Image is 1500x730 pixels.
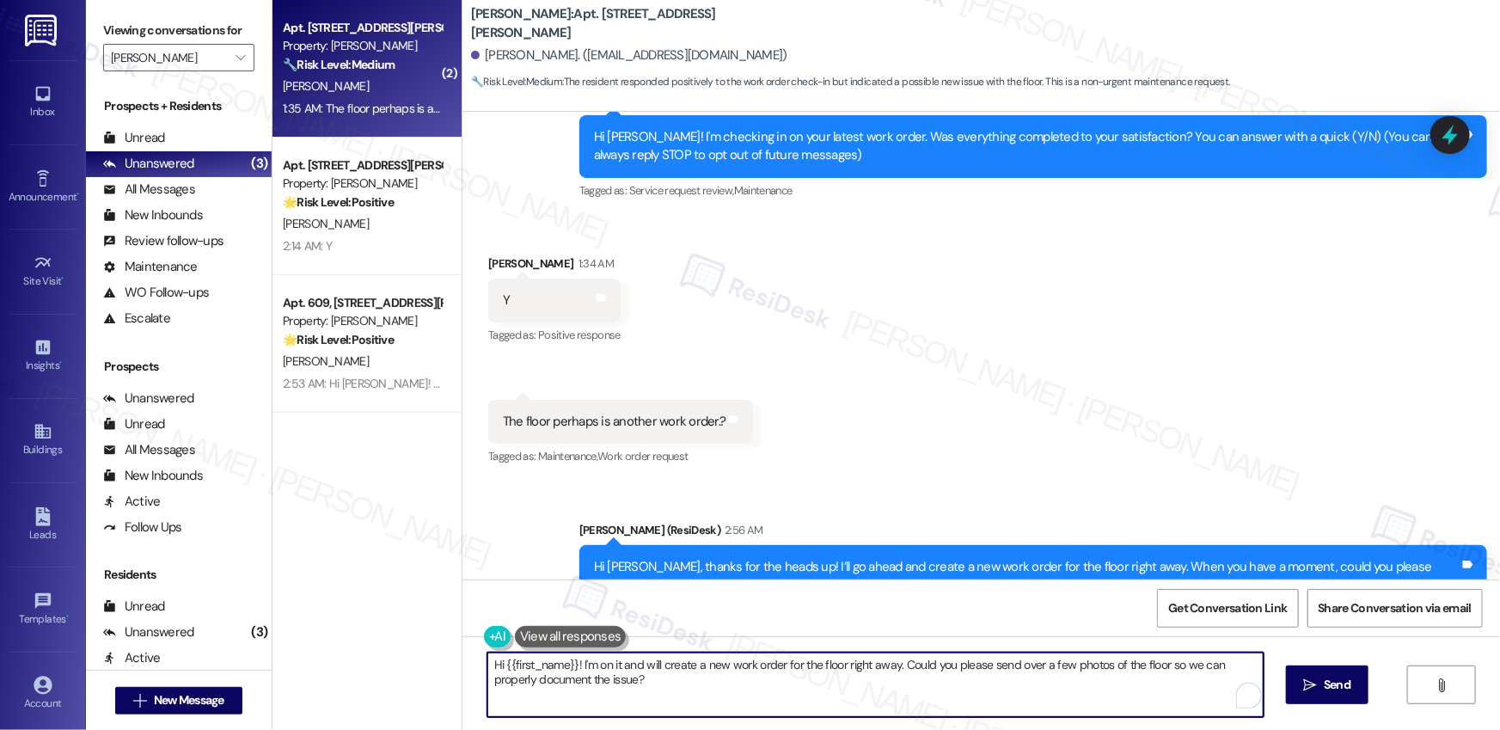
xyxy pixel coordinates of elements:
[115,687,242,715] button: New Message
[1304,678,1317,692] i: 
[471,46,787,64] div: [PERSON_NAME]. ([EMAIL_ADDRESS][DOMAIN_NAME])
[236,51,245,64] i: 
[1157,589,1298,628] button: Get Conversation Link
[133,694,146,708] i: 
[629,183,734,198] span: Service request review ,
[538,328,621,342] span: Positive response
[471,75,562,89] strong: 🔧 Risk Level: Medium
[103,206,203,224] div: New Inbounds
[86,97,272,115] div: Prospects + Residents
[283,294,442,312] div: Apt. 609, [STREET_ADDRESS][PERSON_NAME]
[597,449,688,463] span: Work order request
[283,194,394,210] strong: 🌟 Risk Level: Positive
[283,376,1206,391] div: 2:53 AM: Hi [PERSON_NAME]! I'm so glad to hear that your stove work order (ID: 589953) was comple...
[1286,666,1369,704] button: Send
[579,178,1487,203] div: Tagged as:
[103,649,161,667] div: Active
[247,150,272,177] div: (3)
[538,449,597,463] span: Maintenance ,
[471,73,1230,91] span: : The resident responded positively to the work order check-in but indicated a possible new issue...
[86,358,272,376] div: Prospects
[1307,589,1483,628] button: Share Conversation via email
[503,291,510,310] div: Y
[103,258,198,276] div: Maintenance
[283,57,395,72] strong: 🔧 Risk Level: Medium
[103,155,194,173] div: Unanswered
[62,273,64,285] span: •
[59,357,62,369] span: •
[103,129,165,147] div: Unread
[154,691,224,709] span: New Message
[574,255,614,273] div: 1:34 AM
[283,238,332,254] div: 2:14 AM: Y
[103,284,209,302] div: WO Follow-ups
[86,566,272,584] div: Residents
[103,232,223,250] div: Review follow-ups
[103,415,165,433] div: Unread
[488,444,753,469] div: Tagged as:
[1168,599,1287,617] span: Get Conversation Link
[103,623,194,641] div: Unanswered
[488,322,621,347] div: Tagged as:
[720,521,762,539] div: 2:56 AM
[503,413,726,431] div: The floor perhaps is another work order.?
[594,128,1460,165] div: Hi [PERSON_NAME]! I'm checking in on your latest work order. Was everything completed to your sat...
[283,175,442,193] div: Property: [PERSON_NAME]
[103,17,254,44] label: Viewing conversations for
[9,671,77,717] a: Account
[9,248,77,295] a: Site Visit •
[283,332,394,347] strong: 🌟 Risk Level: Positive
[283,156,442,175] div: Apt. [STREET_ADDRESS][PERSON_NAME]
[283,78,369,94] span: [PERSON_NAME]
[103,598,165,616] div: Unread
[247,619,272,646] div: (3)
[283,19,442,37] div: Apt. [STREET_ADDRESS][PERSON_NAME]
[103,390,194,408] div: Unanswered
[111,44,227,71] input: All communities
[103,310,170,328] div: Escalate
[103,181,195,199] div: All Messages
[594,558,1460,595] div: Hi [PERSON_NAME], thanks for the heads up! I’ll go ahead and create a new work order for the floo...
[103,441,195,459] div: All Messages
[77,188,79,200] span: •
[66,610,69,623] span: •
[283,101,529,116] div: 1:35 AM: The floor perhaps is another work order.?
[283,37,442,55] div: Property: [PERSON_NAME]
[283,353,369,369] span: [PERSON_NAME]
[734,183,793,198] span: Maintenance
[9,79,77,126] a: Inbox
[1436,678,1448,692] i: 
[9,333,77,379] a: Insights •
[9,417,77,463] a: Buildings
[9,502,77,549] a: Leads
[25,15,60,46] img: ResiDesk Logo
[579,521,1487,545] div: [PERSON_NAME] (ResiDesk)
[471,5,815,42] b: [PERSON_NAME]: Apt. [STREET_ADDRESS][PERSON_NAME]
[488,255,621,279] div: [PERSON_NAME]
[283,312,442,330] div: Property: [PERSON_NAME]
[103,467,203,485] div: New Inbounds
[9,586,77,633] a: Templates •
[103,518,182,537] div: Follow Ups
[1324,676,1350,694] span: Send
[487,653,1264,717] textarea: To enrich screen reader interactions, please activate Accessibility in Grammarly extension settings
[103,493,161,511] div: Active
[283,216,369,231] span: [PERSON_NAME]
[1319,599,1472,617] span: Share Conversation via email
